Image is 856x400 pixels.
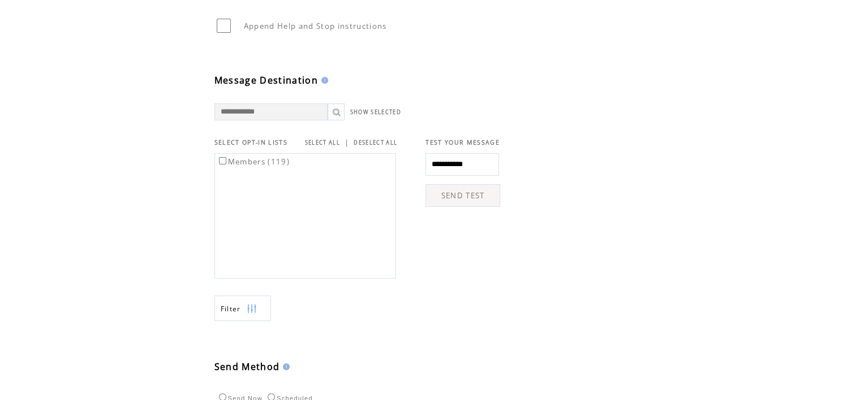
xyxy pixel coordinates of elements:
label: Members (119) [217,156,290,167]
span: TEST YOUR MESSAGE [425,138,500,146]
span: Show filters [221,304,241,314]
span: Send Method [214,360,280,373]
img: help.gif [318,77,328,84]
img: filters.png [247,296,257,321]
span: | [345,137,349,147]
span: Append Help and Stop instructions [244,21,387,31]
a: Filter [214,295,271,321]
span: SELECT OPT-IN LISTS [214,138,287,146]
span: Message Destination [214,74,318,86]
input: Members (119) [219,157,226,164]
img: help.gif [279,363,290,370]
a: SHOW SELECTED [350,108,401,116]
a: SELECT ALL [305,139,340,146]
a: SEND TEST [425,184,500,207]
a: DESELECT ALL [354,139,397,146]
